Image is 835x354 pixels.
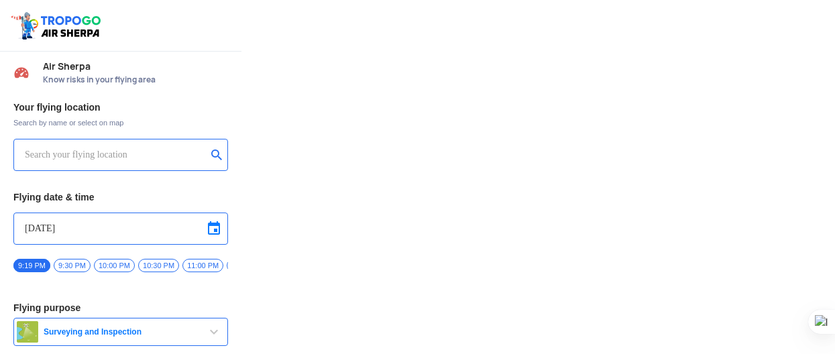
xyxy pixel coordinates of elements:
[13,192,228,202] h3: Flying date & time
[17,321,38,343] img: survey.png
[38,327,206,337] span: Surveying and Inspection
[13,64,30,80] img: Risk Scores
[13,259,50,272] span: 9:19 PM
[10,10,105,41] img: ic_tgdronemaps.svg
[25,147,207,163] input: Search your flying location
[43,74,228,85] span: Know risks in your flying area
[54,259,91,272] span: 9:30 PM
[182,259,223,272] span: 11:00 PM
[13,117,228,128] span: Search by name or select on map
[13,303,228,312] h3: Flying purpose
[43,61,228,72] span: Air Sherpa
[138,259,179,272] span: 10:30 PM
[13,318,228,346] button: Surveying and Inspection
[13,103,228,112] h3: Your flying location
[25,221,217,237] input: Select Date
[94,259,135,272] span: 10:00 PM
[227,259,268,272] span: 11:30 PM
